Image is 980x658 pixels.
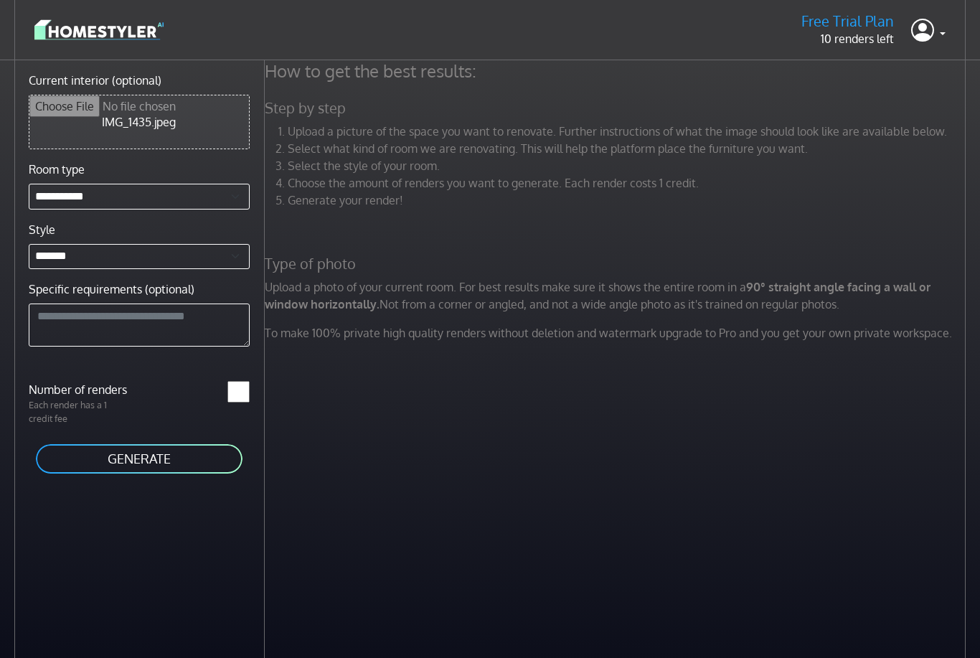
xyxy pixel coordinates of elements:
li: Choose the amount of renders you want to generate. Each render costs 1 credit. [288,174,969,192]
li: Generate your render! [288,192,969,209]
button: GENERATE [34,443,244,475]
label: Number of renders [20,381,139,398]
img: logo-3de290ba35641baa71223ecac5eacb59cb85b4c7fdf211dc9aaecaaee71ea2f8.svg [34,17,164,42]
li: Select what kind of room we are renovating. This will help the platform place the furniture you w... [288,140,969,157]
label: Specific requirements (optional) [29,281,194,298]
li: Upload a picture of the space you want to renovate. Further instructions of what the image should... [288,123,969,140]
p: Each render has a 1 credit fee [20,398,139,426]
h5: Free Trial Plan [801,12,894,30]
p: To make 100% private high quality renders without deletion and watermark upgrade to Pro and you g... [256,324,978,342]
p: 10 renders left [801,30,894,47]
h5: Type of photo [256,255,978,273]
label: Current interior (optional) [29,72,161,89]
label: Style [29,221,55,238]
h5: Step by step [256,99,978,117]
h4: How to get the best results: [256,60,978,82]
p: Upload a photo of your current room. For best results make sure it shows the entire room in a Not... [256,278,978,313]
li: Select the style of your room. [288,157,969,174]
strong: 90° straight angle facing a wall or window horizontally. [265,280,930,311]
label: Room type [29,161,85,178]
